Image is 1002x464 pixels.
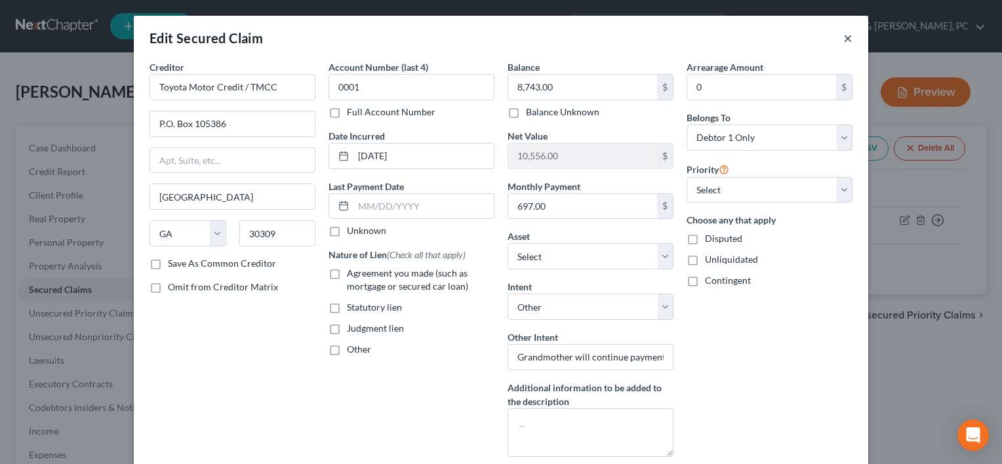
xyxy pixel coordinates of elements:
span: Statutory lien [347,301,402,313]
label: Net Value [508,129,548,143]
input: XXXX [329,74,494,100]
label: Account Number (last 4) [329,60,428,74]
span: Other [347,343,371,355]
input: Search creditor by name... [150,74,315,100]
span: Agreement you made (such as mortgage or secured car loan) [347,267,468,292]
label: Balance [508,60,540,74]
button: × [843,30,852,46]
input: Specify... [508,344,673,370]
input: MM/DD/YYYY [353,194,494,219]
label: Balance Unknown [526,106,599,119]
span: Omit from Creditor Matrix [168,281,278,292]
label: Additional information to be added to the description [508,381,673,408]
input: Apt, Suite, etc... [150,148,315,173]
span: Asset [508,231,530,242]
div: Edit Secured Claim [150,29,263,47]
span: Contingent [705,275,751,286]
label: Last Payment Date [329,180,404,193]
div: Open Intercom Messenger [957,419,989,451]
span: Belongs To [687,112,731,123]
span: Disputed [705,233,742,244]
input: 0.00 [687,75,836,100]
input: Enter city... [150,184,315,209]
span: Judgment lien [347,322,404,334]
label: Full Account Number [347,106,435,119]
input: 0.00 [508,75,657,100]
div: $ [657,144,673,168]
label: Priority [687,161,729,177]
input: 0.00 [508,144,657,168]
input: 0.00 [508,194,657,219]
div: $ [657,75,673,100]
span: (Check all that apply) [387,249,466,260]
label: Monthly Payment [508,180,580,193]
label: Nature of Lien [329,248,466,261]
label: Intent [508,280,532,294]
input: MM/DD/YYYY [353,144,494,168]
label: Date Incurred [329,129,385,143]
label: Other Intent [508,330,558,344]
label: Arrearage Amount [687,60,763,74]
div: $ [836,75,852,100]
span: Unliquidated [705,254,758,265]
div: $ [657,194,673,219]
label: Save As Common Creditor [168,257,276,270]
input: Enter zip... [239,220,316,246]
label: Unknown [347,224,386,237]
input: Enter address... [150,111,315,136]
label: Choose any that apply [687,213,852,227]
span: Creditor [150,62,184,73]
